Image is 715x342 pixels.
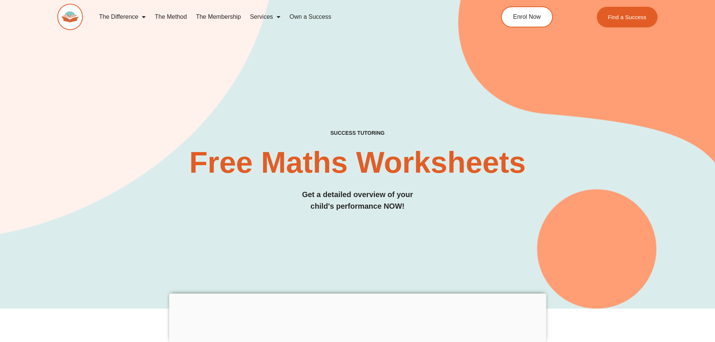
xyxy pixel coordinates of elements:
[245,8,285,26] a: Services
[150,8,191,26] a: The Method
[169,294,546,340] iframe: Advertisement
[95,8,151,26] a: The Difference
[57,189,658,212] h3: Get a detailed overview of your child's performance NOW!
[501,6,553,27] a: Enrol Now
[191,8,245,26] a: The Membership
[95,8,467,26] nav: Menu
[285,8,336,26] a: Own a Success
[57,148,658,178] h2: Free Maths Worksheets​
[597,7,658,27] a: Find a Success
[608,14,647,20] span: Find a Success
[513,14,541,20] span: Enrol Now
[57,130,658,136] h4: SUCCESS TUTORING​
